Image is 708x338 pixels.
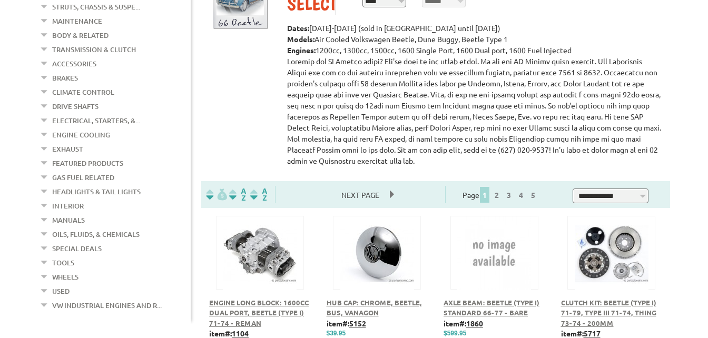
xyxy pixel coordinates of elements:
a: Oils, Fluids, & Chemicals [52,227,140,241]
a: Clutch Kit: Beetle (Type I) 71-79, Type III 71-74, Thing 73-74 - 200mm [561,298,656,327]
a: 4 [516,190,526,200]
a: Engine Cooling [52,128,110,142]
a: 5 [528,190,538,200]
a: Hub Cap: Chrome, Beetle, Bus, Vanagon [327,298,422,317]
a: 2 [492,190,501,200]
a: Next Page [331,190,390,200]
a: Wheels [52,270,78,284]
b: item#: [327,319,366,328]
a: Climate Control [52,85,114,99]
a: Tools [52,256,74,270]
strong: Engines: [287,45,316,55]
img: filterpricelow.svg [206,188,227,201]
img: Sort by Headline [227,188,248,201]
span: Next Page [331,187,390,203]
a: Engine Long Block: 1600cc Dual Port, Beetle (Type I) 71-74 - Reman [209,298,309,327]
u: 5717 [584,329,601,338]
a: Maintenance [52,14,102,28]
a: Transmission & Clutch [52,43,136,56]
a: Special Deals [52,242,102,255]
a: Body & Related [52,28,109,42]
span: 1 [480,187,489,203]
b: item#: [561,329,601,338]
a: Electrical, Starters, &... [52,114,140,127]
a: Featured Products [52,156,123,170]
a: Exhaust [52,142,83,156]
u: 5152 [349,319,366,328]
a: Axle Beam: Beetle (Type I) Standard 66-77 - Bare [444,298,539,317]
a: Gas Fuel Related [52,171,114,184]
a: Brakes [52,71,78,85]
a: 3 [504,190,514,200]
b: item#: [444,319,483,328]
img: Sort by Sales Rank [248,188,269,201]
u: 1860 [466,319,483,328]
a: Headlights & Tail Lights [52,185,141,198]
a: Accessories [52,57,96,71]
u: 1104 [232,329,249,338]
a: Used [52,284,70,298]
div: Page [445,186,556,203]
p: [DATE]-[DATE] (sold in [GEOGRAPHIC_DATA] until [DATE]) Air Cooled Volkswagen Beetle, Dune Buggy, ... [287,23,662,166]
a: VW Industrial Engines and R... [52,299,162,312]
a: Interior [52,199,84,213]
span: $599.95 [444,330,466,337]
strong: Models: [287,34,314,44]
a: Manuals [52,213,85,227]
strong: Dates: [287,23,309,33]
a: Drive Shafts [52,100,99,113]
b: item#: [209,329,249,338]
span: $39.95 [327,330,346,337]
